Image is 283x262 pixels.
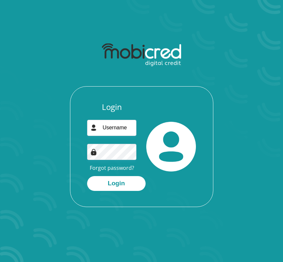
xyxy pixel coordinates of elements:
[90,149,97,155] img: Image
[90,164,134,171] a: Forgot password?
[102,43,181,66] img: mobicred logo
[87,176,146,191] button: Login
[87,120,137,136] input: Username
[87,102,137,112] h3: Login
[90,124,97,131] img: user-icon image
